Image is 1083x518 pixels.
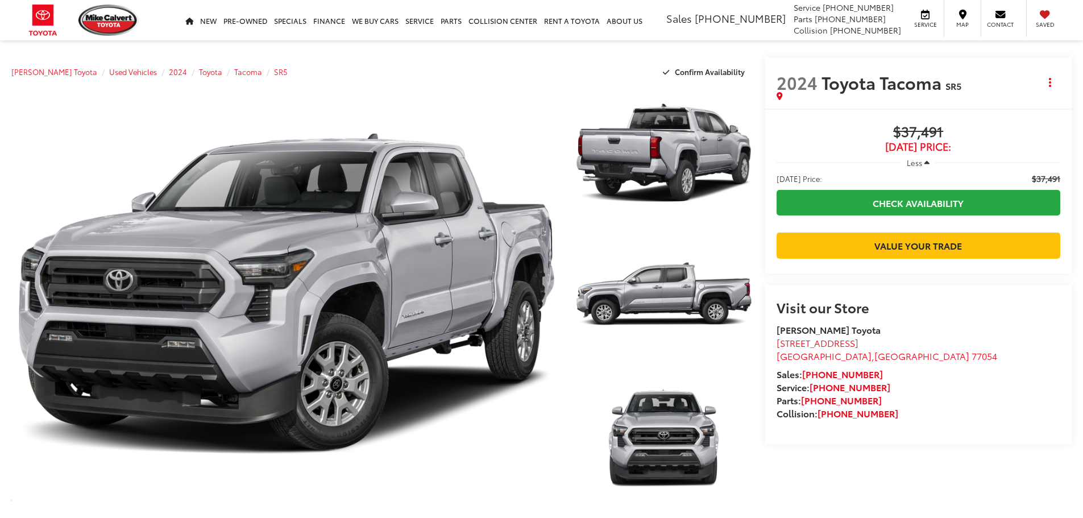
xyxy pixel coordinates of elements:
[777,380,890,393] strong: Service:
[777,393,882,407] strong: Parts:
[777,407,898,420] strong: Collision:
[801,393,882,407] a: [PHONE_NUMBER]
[574,368,754,503] a: Expand Photo 3
[274,67,288,77] a: SR5
[777,367,883,380] strong: Sales:
[794,24,828,36] span: Collision
[777,190,1060,216] a: Check Availability
[777,70,818,94] span: 2024
[234,67,262,77] a: Tacoma
[815,13,886,24] span: [PHONE_NUMBER]
[11,67,97,77] a: [PERSON_NAME] Toyota
[1049,78,1051,87] span: dropdown dots
[972,349,997,362] span: 77054
[777,300,1060,314] h2: Visit our Store
[777,141,1060,152] span: [DATE] Price:
[574,86,754,221] a: Expand Photo 1
[574,227,754,362] a: Expand Photo 2
[1032,173,1060,184] span: $37,491
[950,20,975,28] span: Map
[777,336,997,362] a: [STREET_ADDRESS] [GEOGRAPHIC_DATA],[GEOGRAPHIC_DATA] 77054
[777,233,1060,258] a: Value Your Trade
[777,173,822,184] span: [DATE] Price:
[695,11,786,26] span: [PHONE_NUMBER]
[907,158,922,168] span: Less
[777,349,872,362] span: [GEOGRAPHIC_DATA]
[777,336,858,349] span: [STREET_ADDRESS]
[1040,72,1060,92] button: Actions
[6,84,567,504] img: 2024 Toyota Tacoma SR5
[78,5,139,36] img: Mike Calvert Toyota
[823,2,894,13] span: [PHONE_NUMBER]
[169,67,187,77] a: 2024
[874,349,969,362] span: [GEOGRAPHIC_DATA]
[945,79,961,92] span: SR5
[987,20,1014,28] span: Contact
[199,67,222,77] a: Toyota
[777,124,1060,141] span: $37,491
[912,20,938,28] span: Service
[802,367,883,380] a: [PHONE_NUMBER]
[821,70,945,94] span: Toyota Tacoma
[1032,20,1057,28] span: Saved
[818,407,898,420] a: [PHONE_NUMBER]
[657,62,754,82] button: Confirm Availability
[666,11,692,26] span: Sales
[777,323,881,336] strong: [PERSON_NAME] Toyota
[777,349,997,362] span: ,
[794,2,820,13] span: Service
[572,84,755,222] img: 2024 Toyota Tacoma SR5
[675,67,745,77] span: Confirm Availability
[109,67,157,77] a: Used Vehicles
[572,225,755,363] img: 2024 Toyota Tacoma SR5
[11,86,562,502] a: Expand Photo 0
[830,24,901,36] span: [PHONE_NUMBER]
[901,152,935,173] button: Less
[794,13,812,24] span: Parts
[572,366,755,504] img: 2024 Toyota Tacoma SR5
[810,380,890,393] a: [PHONE_NUMBER]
